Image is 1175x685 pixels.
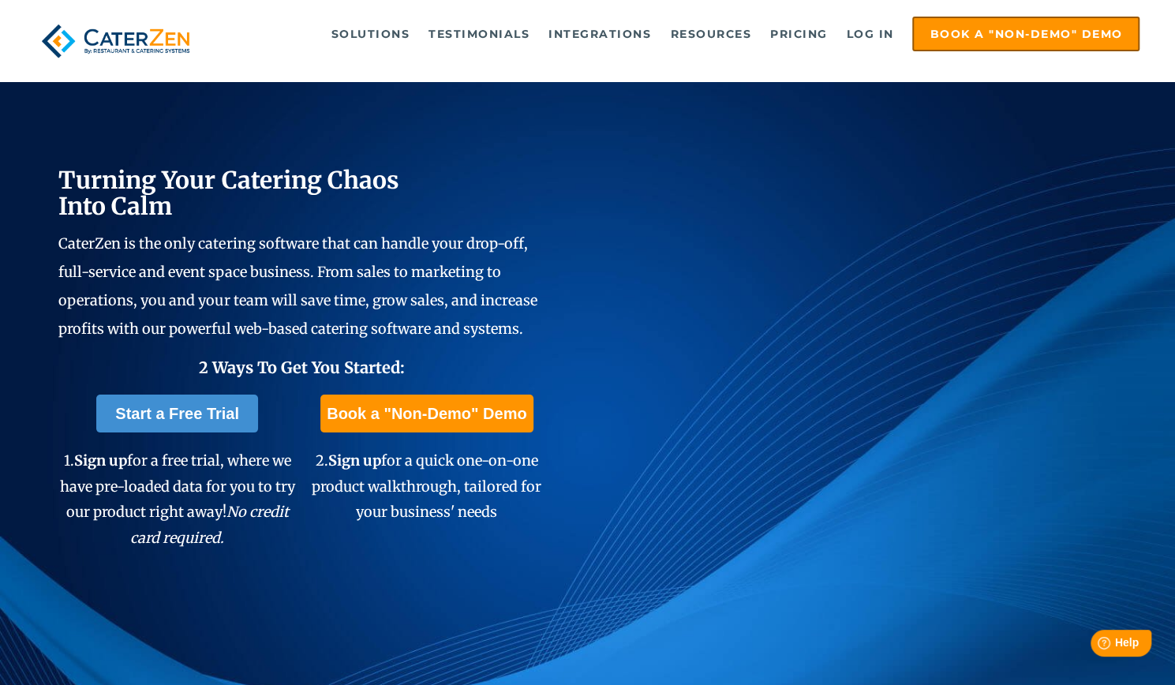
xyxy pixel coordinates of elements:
span: 2 Ways To Get You Started: [199,357,405,377]
a: Integrations [541,18,659,50]
a: Book a "Non-Demo" Demo [320,395,533,432]
a: Pricing [762,18,836,50]
span: Turning Your Catering Chaos Into Calm [58,165,399,221]
a: Log in [838,18,901,50]
img: caterzen [36,17,196,66]
span: 2. for a quick one-on-one product walkthrough, tailored for your business' needs [312,451,541,521]
div: Navigation Menu [224,17,1139,51]
em: No credit card required. [130,503,289,546]
span: 1. for a free trial, where we have pre-loaded data for you to try our product right away! [60,451,295,546]
a: Resources [662,18,759,50]
span: Sign up [74,451,127,470]
a: Book a "Non-Demo" Demo [912,17,1139,51]
span: Sign up [328,451,381,470]
span: CaterZen is the only catering software that can handle your drop-off, full-service and event spac... [58,234,537,338]
a: Solutions [324,18,418,50]
a: Start a Free Trial [96,395,258,432]
a: Testimonials [421,18,537,50]
iframe: Help widget launcher [1035,623,1158,668]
